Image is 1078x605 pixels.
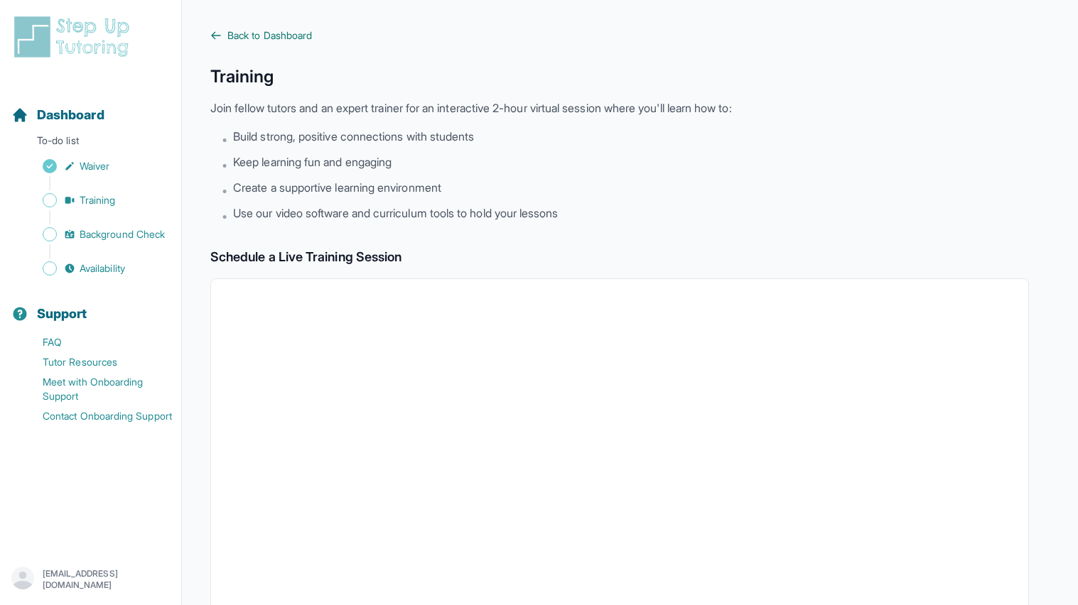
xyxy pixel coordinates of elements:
span: • [222,207,227,224]
p: To-do list [6,133,176,153]
a: Back to Dashboard [210,28,1029,43]
span: Background Check [80,227,165,241]
h2: Schedule a Live Training Session [210,247,1029,267]
a: Contact Onboarding Support [11,406,181,426]
a: FAQ [11,332,181,352]
button: [EMAIL_ADDRESS][DOMAIN_NAME] [11,567,170,592]
span: • [222,131,227,148]
a: Availability [11,258,181,278]
span: Build strong, positive connections with students [233,128,474,145]
span: Keep learning fun and engaging [233,153,392,170]
a: Tutor Resources [11,352,181,372]
h1: Training [210,65,1029,88]
span: Support [37,304,87,324]
button: Dashboard [6,82,176,131]
a: Dashboard [11,105,104,125]
span: • [222,156,227,173]
img: logo [11,14,138,60]
span: Use our video software and curriculum tools to hold your lessons [233,205,558,222]
span: Create a supportive learning environment [233,179,441,196]
span: • [222,182,227,199]
p: [EMAIL_ADDRESS][DOMAIN_NAME] [43,568,170,591]
p: Join fellow tutors and an expert trainer for an interactive 2-hour virtual session where you'll l... [210,99,1029,116]
span: Availability [80,261,125,276]
span: Dashboard [37,105,104,125]
a: Background Check [11,224,181,244]
a: Training [11,190,181,210]
span: Back to Dashboard [227,28,312,43]
a: Meet with Onboarding Support [11,372,181,406]
span: Waiver [80,159,109,173]
button: Support [6,281,176,329]
span: Training [80,193,116,207]
a: Waiver [11,156,181,176]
